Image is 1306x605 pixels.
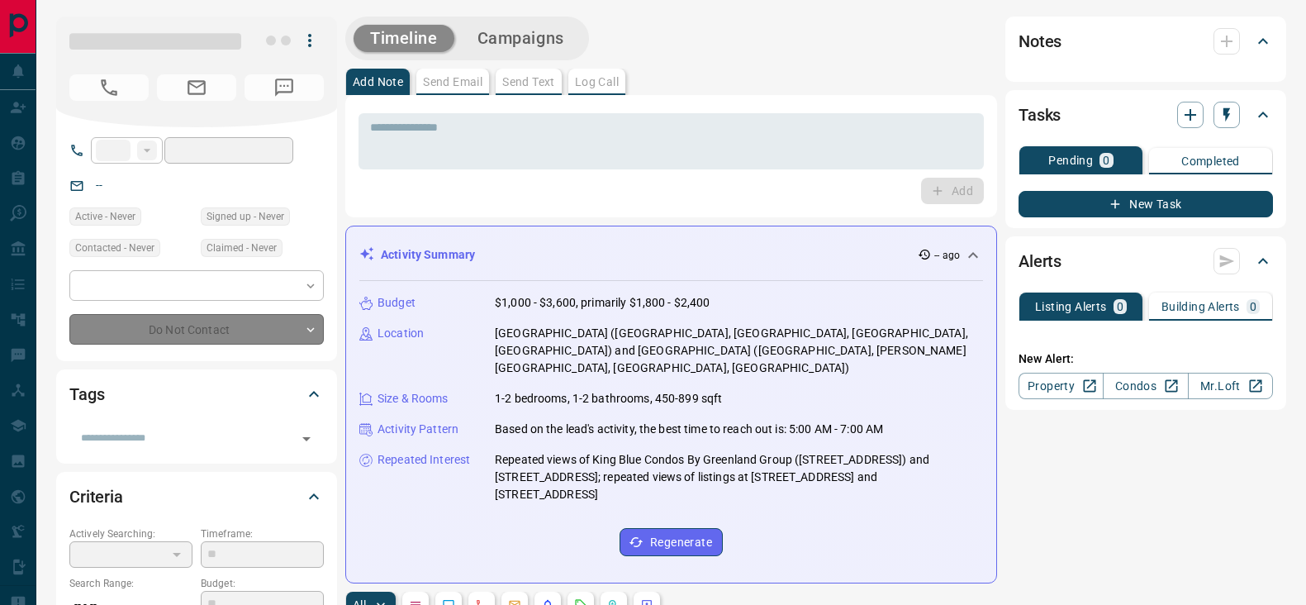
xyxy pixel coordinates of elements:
[69,74,149,101] span: No Number
[1103,155,1109,166] p: 0
[1019,28,1061,55] h2: Notes
[245,74,324,101] span: No Number
[295,427,318,450] button: Open
[75,240,154,256] span: Contacted - Never
[378,294,416,312] p: Budget
[1019,21,1273,61] div: Notes
[378,325,424,342] p: Location
[96,179,102,192] a: --
[354,25,454,52] button: Timeline
[461,25,581,52] button: Campaigns
[495,390,722,407] p: 1-2 bedrooms, 1-2 bathrooms, 450-899 sqft
[495,451,983,503] p: Repeated views of King Blue Condos By Greenland Group ([STREET_ADDRESS]) and [STREET_ADDRESS]; re...
[69,381,104,407] h2: Tags
[1188,373,1273,399] a: Mr.Loft
[495,294,710,312] p: $1,000 - $3,600, primarily $1,800 - $2,400
[69,374,324,414] div: Tags
[381,246,475,264] p: Activity Summary
[620,528,723,556] button: Regenerate
[1117,301,1123,312] p: 0
[1250,301,1256,312] p: 0
[1161,301,1240,312] p: Building Alerts
[1019,373,1104,399] a: Property
[201,526,324,541] p: Timeframe:
[69,576,192,591] p: Search Range:
[75,208,135,225] span: Active - Never
[353,76,403,88] p: Add Note
[1019,102,1061,128] h2: Tasks
[378,390,449,407] p: Size & Rooms
[201,576,324,591] p: Budget:
[495,421,883,438] p: Based on the lead's activity, the best time to reach out is: 5:00 AM - 7:00 AM
[1035,301,1107,312] p: Listing Alerts
[1019,95,1273,135] div: Tasks
[934,248,960,263] p: -- ago
[378,421,458,438] p: Activity Pattern
[157,74,236,101] span: No Email
[69,526,192,541] p: Actively Searching:
[378,451,470,469] p: Repeated Interest
[207,240,277,256] span: Claimed - Never
[69,314,324,345] div: Do Not Contact
[1048,155,1093,166] p: Pending
[1019,350,1273,368] p: New Alert:
[1019,191,1273,217] button: New Task
[359,240,983,270] div: Activity Summary-- ago
[69,477,324,517] div: Criteria
[1181,155,1240,167] p: Completed
[1019,241,1273,281] div: Alerts
[1103,373,1188,399] a: Condos
[1019,248,1061,274] h2: Alerts
[495,325,983,377] p: [GEOGRAPHIC_DATA] ([GEOGRAPHIC_DATA], [GEOGRAPHIC_DATA], [GEOGRAPHIC_DATA], [GEOGRAPHIC_DATA]) an...
[207,208,284,225] span: Signed up - Never
[69,484,123,510] h2: Criteria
